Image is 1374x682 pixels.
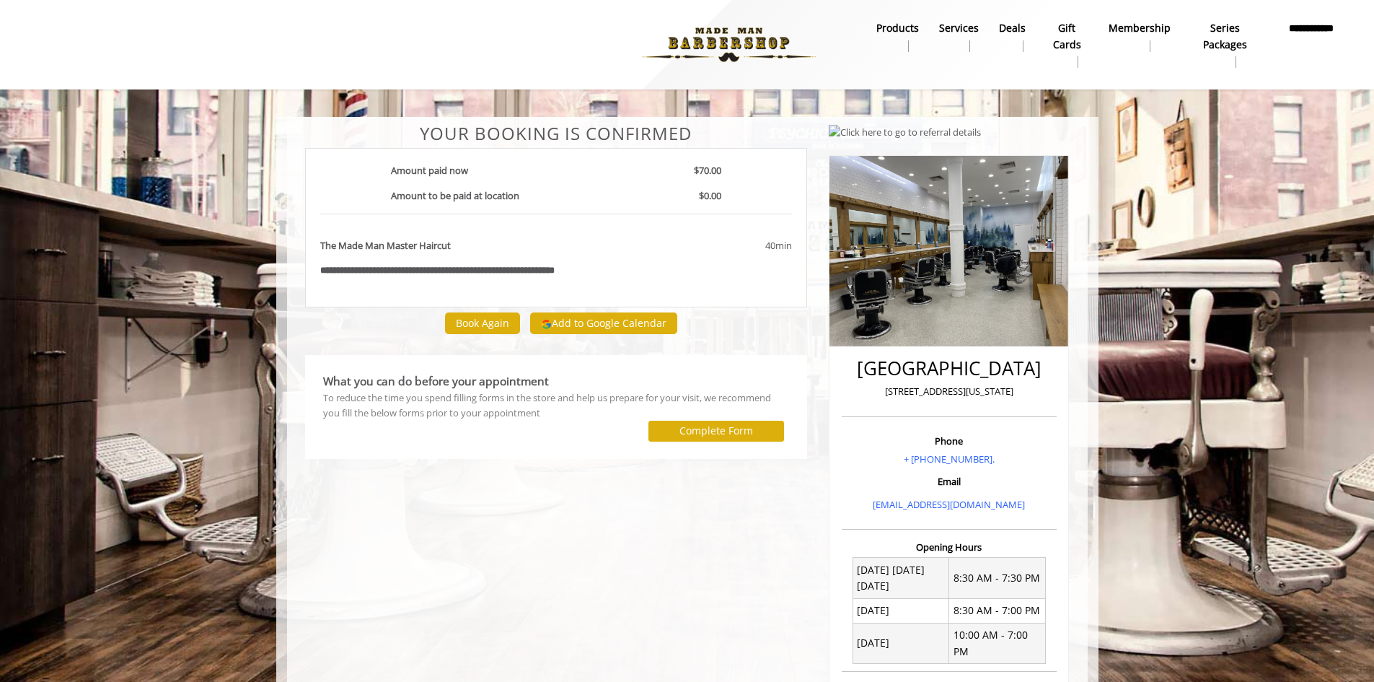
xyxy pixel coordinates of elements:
b: Services [939,20,979,36]
label: Complete Form [679,425,753,437]
a: Productsproducts [866,18,929,56]
h2: [GEOGRAPHIC_DATA] [845,358,1053,379]
td: [DATE] [853,623,949,663]
center: Your Booking is confirmed [305,124,808,143]
b: Membership [1109,20,1171,36]
b: Amount to be paid at location [391,189,519,202]
div: 40min [649,238,792,253]
b: products [876,20,919,36]
td: 10:00 AM - 7:00 PM [949,623,1046,663]
b: What you can do before your appointment [323,373,549,389]
a: DealsDeals [989,18,1036,56]
a: + [PHONE_NUMBER]. [904,453,995,465]
img: Made Man Barbershop logo [630,5,828,84]
b: Amount paid now [391,164,468,177]
img: Click here to go to referral details [829,125,981,140]
b: gift cards [1046,20,1088,53]
a: Series packagesSeries packages [1181,18,1269,71]
button: Complete Form [648,421,784,442]
b: Deals [999,20,1026,36]
a: Gift cardsgift cards [1036,18,1098,71]
div: To reduce the time you spend filling forms in the store and help us prepare for your visit, we re... [323,390,790,421]
td: [DATE] [DATE] [DATE] [853,558,949,598]
b: $70.00 [694,164,721,177]
b: Series packages [1191,20,1259,53]
b: $0.00 [699,189,721,202]
a: ServicesServices [929,18,989,56]
p: [STREET_ADDRESS][US_STATE] [845,384,1053,399]
button: Add to Google Calendar [530,312,677,334]
b: The Made Man Master Haircut [320,238,451,253]
td: [DATE] [853,598,949,623]
h3: Email [845,476,1053,486]
a: MembershipMembership [1098,18,1181,56]
h3: Phone [845,436,1053,446]
td: 8:30 AM - 7:30 PM [949,558,1046,598]
button: Book Again [445,312,520,333]
h3: Opening Hours [842,542,1057,552]
a: [EMAIL_ADDRESS][DOMAIN_NAME] [873,498,1025,511]
td: 8:30 AM - 7:00 PM [949,598,1046,623]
